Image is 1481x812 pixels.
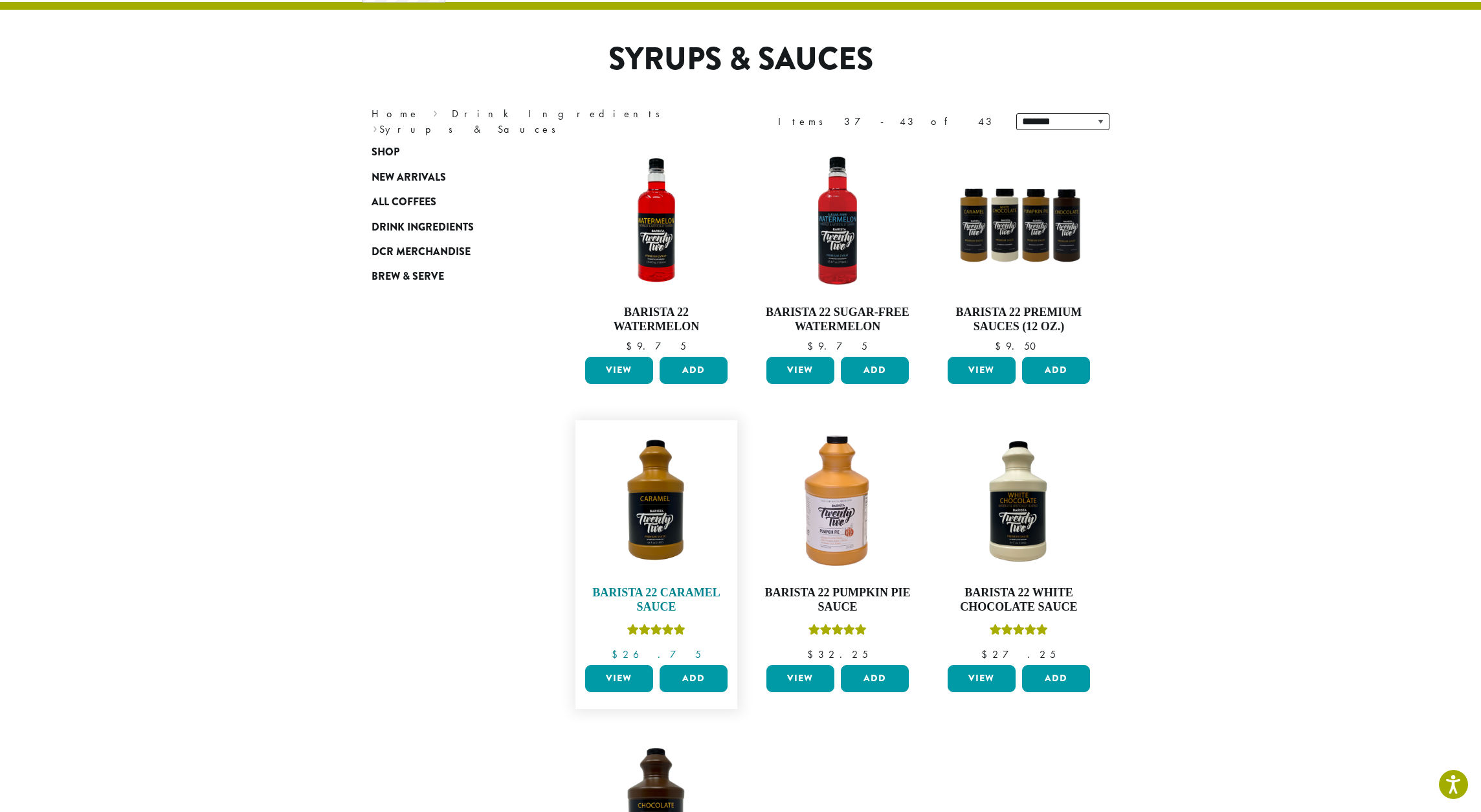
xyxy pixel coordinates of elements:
[372,140,527,164] a: Shop
[763,427,912,576] img: DP3239.64-oz.01.default.png
[807,648,868,661] bdi: 32.25
[372,107,419,120] a: Home
[944,146,1093,295] img: B22SauceSqueeze_All-300x300.png
[778,114,997,130] div: Items 37-43 of 43
[841,357,909,384] button: Add
[763,586,912,614] h4: Barista 22 Pumpkin Pie Sauce
[766,357,834,384] a: View
[372,144,399,161] span: Shop
[995,339,1006,353] span: $
[372,240,527,264] a: DCR Merchandise
[585,665,653,692] a: View
[948,665,1016,692] a: View
[612,648,623,661] span: $
[626,339,686,353] bdi: 9.75
[944,306,1093,333] h4: Barista 22 Premium Sauces (12 oz.)
[807,339,867,353] bdi: 9.75
[763,306,912,333] h4: Barista 22 Sugar-Free Watermelon
[981,648,1056,661] bdi: 27.25
[582,306,731,333] h4: Barista 22 Watermelon
[582,146,731,352] a: Barista 22 Watermelon $9.75
[433,102,438,122] span: ›
[990,622,1048,642] div: Rated 5.00 out of 5
[372,220,474,236] span: Drink Ingredients
[362,41,1119,78] h1: Syrups & Sauces
[582,427,731,659] a: Barista 22 Caramel SauceRated 5.00 out of 5 $26.75
[995,339,1042,353] bdi: 9.50
[372,106,721,137] nav: Breadcrumb
[372,214,527,239] a: Drink Ingredients
[372,165,527,190] a: New Arrivals
[1022,357,1090,384] button: Add
[766,665,834,692] a: View
[612,648,701,661] bdi: 26.75
[944,427,1093,659] a: Barista 22 White Chocolate SauceRated 5.00 out of 5 $27.25
[582,427,731,576] img: B22-Caramel-Sauce_Stock-e1709240861679.png
[372,194,436,210] span: All Coffees
[660,665,728,692] button: Add
[763,427,912,659] a: Barista 22 Pumpkin Pie SauceRated 5.00 out of 5 $32.25
[372,244,471,260] span: DCR Merchandise
[1022,665,1090,692] button: Add
[807,648,818,661] span: $
[763,146,912,352] a: Barista 22 Sugar-Free Watermelon $9.75
[808,622,867,642] div: Rated 5.00 out of 5
[841,665,909,692] button: Add
[585,357,653,384] a: View
[372,170,446,186] span: New Arrivals
[373,117,377,137] span: ›
[626,339,637,353] span: $
[627,622,685,642] div: Rated 5.00 out of 5
[372,264,527,289] a: Brew & Serve
[763,146,912,295] img: SF-WATERMELON-e1715969504613.png
[582,146,731,295] img: WATERMELON-e1709239271656.png
[944,586,1093,614] h4: Barista 22 White Chocolate Sauce
[944,146,1093,352] a: Barista 22 Premium Sauces (12 oz.) $9.50
[944,427,1093,576] img: B22-White-Choclate-Sauce_Stock-1-e1712177177476.png
[807,339,818,353] span: $
[981,648,992,661] span: $
[372,190,527,214] a: All Coffees
[582,586,731,614] h4: Barista 22 Caramel Sauce
[660,357,728,384] button: Add
[452,107,669,120] a: Drink Ingredients
[372,269,444,285] span: Brew & Serve
[948,357,1016,384] a: View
